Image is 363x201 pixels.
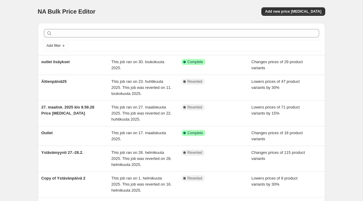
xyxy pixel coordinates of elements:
span: This job ran on 26. helmikuuta 2025. This job was reverted on 28. helmikuuta 2025. [111,150,172,167]
span: NA Bulk Price Editor [38,8,96,15]
span: This job ran on 27. maaliskuuta 2025. This job was reverted on 22. huhtikuuta 2025. [111,105,172,122]
button: Add filter [44,42,68,49]
span: 27. maalisk. 2025 klo 9.59.28 Price [MEDICAL_DATA] [41,105,94,115]
span: Add new price [MEDICAL_DATA] [265,9,321,14]
span: Reverted [188,176,202,181]
span: Add filter [47,43,61,48]
span: Reverted [188,150,202,155]
span: Complete [188,131,203,135]
span: Changes prices of 29 product variants [251,60,303,70]
span: Ystävämyynti 27.-28.2. [41,150,83,155]
span: Reverted [188,105,202,110]
span: This job ran on 17. maaliskuuta 2025. [111,131,166,141]
span: Outlet [41,131,53,135]
span: Lowers prices of 47 product variants by 30% [251,79,300,90]
span: Lowers prices of 71 product variants by 15% [251,105,300,115]
span: Changes prices of 115 product variants [251,150,305,161]
button: Add new price [MEDICAL_DATA] [261,7,325,16]
span: outlet lisäykset [41,60,70,64]
span: This job ran on 30. toukokuuta 2025. [111,60,164,70]
span: Complete [188,60,203,64]
span: Changes prices of 18 product variants [251,131,303,141]
span: This job ran on 1. helmikuuta 2025. This job was reverted on 16. helmikuuta 2025. [111,176,172,193]
span: Copy of Ystävänpäivä 2 [41,176,86,180]
span: Lowers prices of 8 product variants by 30% [251,176,297,186]
span: Äitienpäivä25 [41,79,67,84]
span: Reverted [188,79,202,84]
span: This job ran on 23. huhtikuuta 2025. This job was reverted on 11. toukokuuta 2025. [111,79,172,96]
